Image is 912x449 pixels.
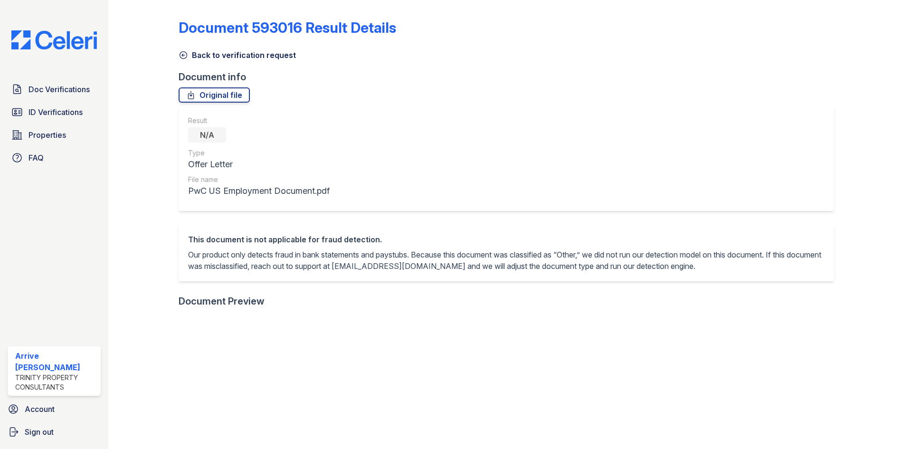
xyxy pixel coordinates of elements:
div: This document is not applicable for fraud detection. [188,234,825,245]
div: Result [188,116,330,125]
div: Document info [179,70,842,84]
div: Document Preview [179,295,265,308]
a: Sign out [4,422,104,441]
iframe: chat widget [872,411,902,439]
a: Back to verification request [179,49,296,61]
div: Arrive [PERSON_NAME] [15,350,97,373]
div: Offer Letter [188,158,330,171]
span: Doc Verifications [28,84,90,95]
img: CE_Logo_Blue-a8612792a0a2168367f1c8372b55b34899dd931a85d93a1a3d3e32e68fde9ad4.png [4,30,104,49]
a: Doc Verifications [8,80,101,99]
a: Account [4,400,104,419]
a: Properties [8,125,101,144]
div: Type [188,148,330,158]
a: Document 593016 Result Details [179,19,396,36]
a: FAQ [8,148,101,167]
span: Account [25,403,55,415]
div: File name [188,175,330,184]
span: FAQ [28,152,44,163]
a: ID Verifications [8,103,101,122]
span: Properties [28,129,66,141]
div: Trinity Property Consultants [15,373,97,392]
span: Sign out [25,426,54,438]
a: Original file [179,87,250,103]
span: ID Verifications [28,106,83,118]
div: PwC US Employment Document.pdf [188,184,330,198]
div: N/A [188,127,226,143]
p: Our product only detects fraud in bank statements and paystubs. Because this document was classif... [188,249,825,272]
